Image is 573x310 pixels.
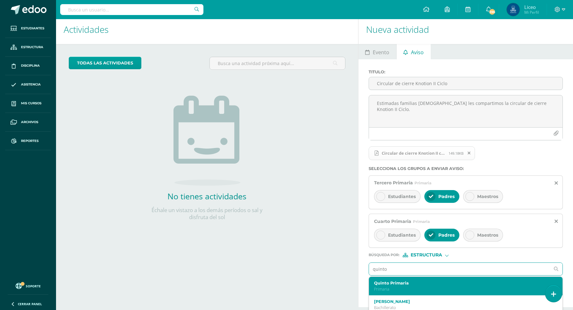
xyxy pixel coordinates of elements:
span: Remover archivo [464,150,475,157]
span: Evento [373,45,389,60]
span: Reportes [21,138,39,144]
span: Estudiantes [21,26,44,31]
span: Estructura [21,45,43,50]
span: Tercero Primaria [374,180,413,186]
label: Quinto Primaria [374,281,549,285]
span: Circular de cierre Knotion II ciclo (1).pdf [378,151,449,156]
h2: No tienes actividades [143,191,271,202]
textarea: Estimadas familias [DEMOGRAPHIC_DATA] les compartimos la circular de cierre Knotion II Ciclo. [369,95,562,127]
span: Estudiantes [388,232,416,238]
span: Mis cursos [21,101,41,106]
a: Reportes [5,132,51,151]
span: Archivos [21,120,38,125]
span: Maestros [477,232,498,238]
a: Estudiantes [5,19,51,38]
span: Maestros [477,194,498,199]
span: Padres [438,232,455,238]
a: Aviso [397,44,431,59]
span: Padres [438,194,455,199]
a: todas las Actividades [69,57,141,69]
a: Disciplina [5,57,51,76]
a: Mis cursos [5,94,51,113]
a: Evento [358,44,396,59]
div: [object Object] [403,253,450,257]
a: Archivos [5,113,51,132]
span: Estructura [411,253,442,257]
img: no_activities.png [173,96,240,186]
a: Estructura [5,38,51,57]
span: Liceo [524,4,539,10]
a: Soporte [8,281,48,290]
h1: Nueva actividad [366,15,565,44]
span: Cuarto Primaria [374,218,411,224]
span: Estudiantes [388,194,416,199]
p: Primaria [374,286,549,292]
span: Circular de cierre Knotion II ciclo (1).pdf [369,146,475,160]
span: Cerrar panel [18,302,42,306]
img: 1c811e9e7f454fa9ffc50b5577646b50.png [507,3,520,16]
label: [PERSON_NAME] [374,299,549,304]
input: Titulo [369,77,562,90]
span: 149.18KB [449,151,463,156]
input: Busca una actividad próxima aquí... [210,57,345,70]
span: Primaria [414,181,431,185]
a: Asistencia [5,75,51,94]
span: Aviso [411,45,424,60]
span: Primaria [413,219,430,224]
input: Busca un usuario... [60,4,203,15]
span: 396 [489,8,496,15]
span: Soporte [26,284,41,288]
label: Selecciona los grupos a enviar aviso : [369,166,563,171]
label: Titulo : [369,70,563,74]
span: Asistencia [21,82,41,87]
span: Búsqueda por : [369,253,400,257]
h1: Actividades [64,15,350,44]
input: Ej. Primero primaria [369,263,550,275]
span: Disciplina [21,63,40,68]
p: Échale un vistazo a los demás períodos o sal y disfruta del sol [143,207,271,221]
span: Mi Perfil [524,10,539,15]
